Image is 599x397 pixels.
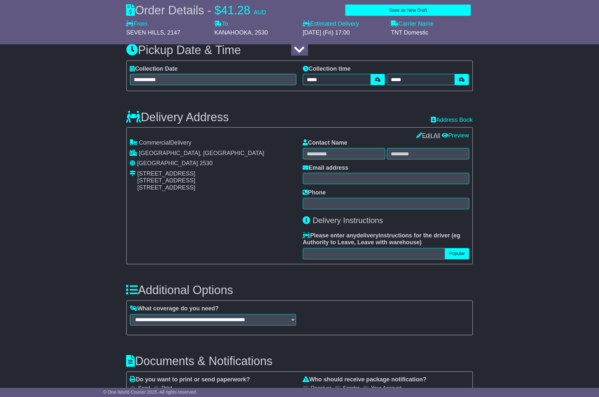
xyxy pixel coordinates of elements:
label: Please enter any instructions for the driver ( ) [303,233,469,247]
span: $ [215,4,221,17]
label: Receiver [311,385,332,391]
button: Popular [445,248,469,260]
label: Do you want to print or send paperwork? [130,376,250,384]
a: Address Book [431,117,473,123]
span: eg Authority to Leave, Leave with warehouse [303,233,461,246]
label: Print [162,385,172,391]
label: Phone [303,189,326,196]
span: , 2530 [252,29,268,36]
label: Contact Name [303,139,348,147]
label: Your Account [371,385,402,391]
label: Collection Date [130,65,178,73]
span: © One World Courier 2025. All rights reserved. [103,390,197,395]
div: [DATE] (Fri) 17:00 [303,29,385,36]
span: 41.28 [221,4,250,17]
div: [STREET_ADDRESS] [137,170,195,177]
div: Order Details - [126,3,266,17]
a: Edit All [416,132,440,139]
label: Who should receive package notification? [303,376,427,384]
div: [STREET_ADDRESS] [137,177,195,184]
span: Delivery Instructions [313,216,383,225]
div: [STREET_ADDRESS] [137,184,195,191]
span: , 2147 [164,29,180,36]
label: What coverage do you need? [130,305,219,313]
label: To [215,21,228,28]
span: Commercial [139,139,170,146]
label: Sender [343,385,360,391]
h3: Additional Options [126,284,473,297]
div: TNT Domestic [391,29,473,36]
label: Email address [303,164,349,172]
label: Estimated Delivery [303,21,385,28]
span: KANAHOOKA [215,29,252,36]
span: SEVEN HILLS [126,29,164,36]
a: Preview [442,132,469,139]
h3: Documents & Notifications [126,355,473,368]
span: 2530 [200,160,213,166]
span: [GEOGRAPHIC_DATA] [137,160,198,166]
label: From [126,21,148,28]
label: Collection time [303,65,351,73]
span: AUD [254,9,266,16]
span: delivery [357,233,379,239]
label: Send [138,385,150,391]
button: Save as New Draft [345,5,471,16]
h3: Delivery Address [126,111,229,124]
h3: Pickup Date & Time [126,44,473,57]
span: [GEOGRAPHIC_DATA], [GEOGRAPHIC_DATA] [139,150,264,156]
div: Delivery [130,139,296,147]
label: Carrier Name [391,21,434,28]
